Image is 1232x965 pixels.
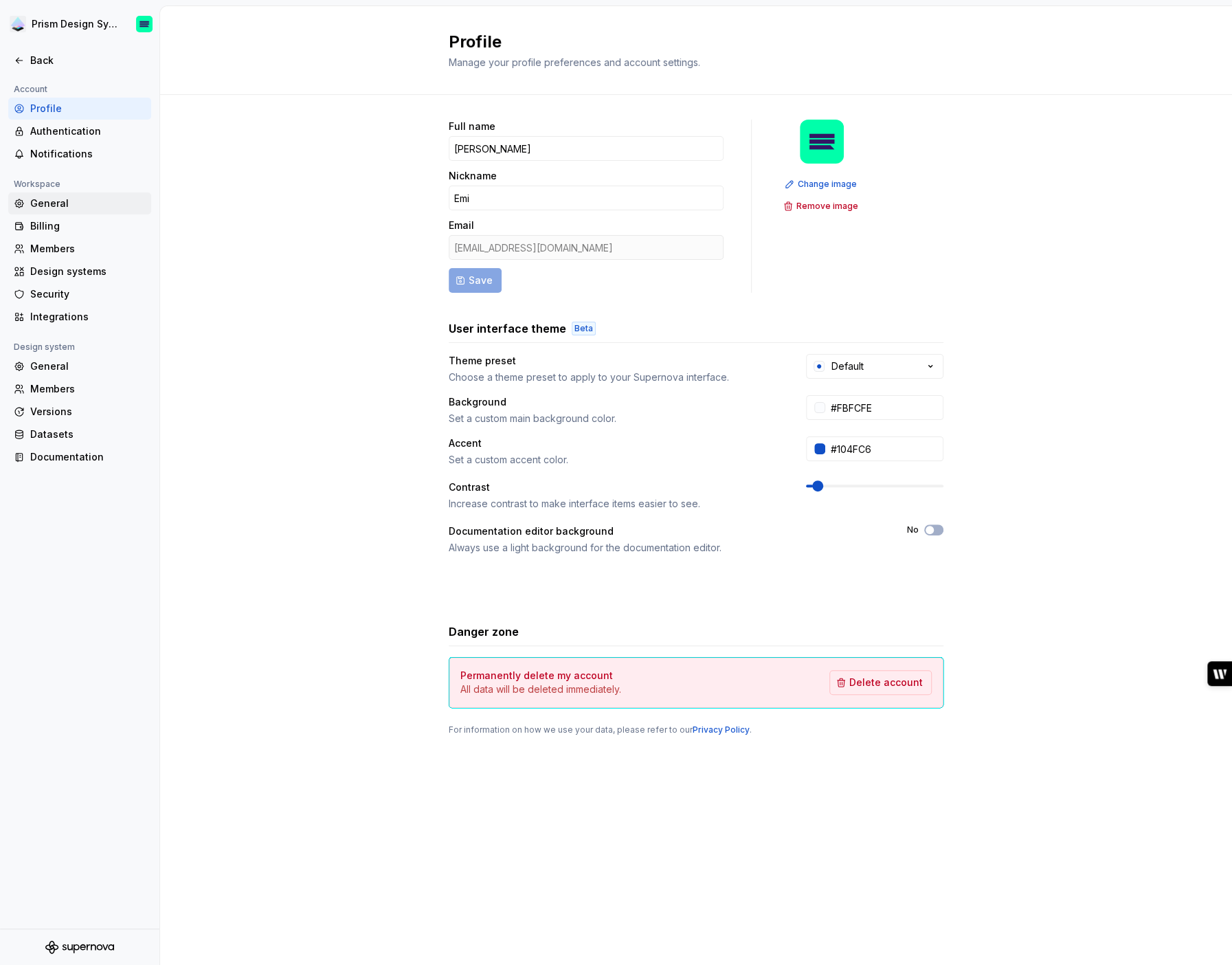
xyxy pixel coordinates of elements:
[8,423,151,445] a: Datasets
[796,201,858,212] span: Remove image
[449,436,781,450] div: Accent
[8,401,151,423] a: Versions
[572,322,596,335] div: Beta
[449,497,781,511] div: Increase contrast to make interface items easier to see.
[30,310,146,324] div: Integrations
[8,446,151,468] a: Documentation
[449,395,781,409] div: Background
[3,9,157,39] button: Prism Design SystemEmiliano Rodriguez
[907,524,919,535] label: No
[8,238,151,260] a: Members
[449,169,497,183] label: Nickname
[449,623,519,640] h3: Danger zone
[8,81,53,98] div: Account
[8,355,151,377] a: General
[806,354,943,379] button: Default
[8,215,151,237] a: Billing
[30,147,146,161] div: Notifications
[798,179,857,190] span: Change image
[45,940,114,954] svg: Supernova Logo
[449,31,927,53] h2: Profile
[30,219,146,233] div: Billing
[449,724,943,735] div: For information on how we use your data, please refer to our .
[10,16,26,32] img: 92c93bf9-26b4-45c2-b3cd-b7065e565b52.png
[30,450,146,464] div: Documentation
[449,541,882,555] div: Always use a light background for the documentation editor.
[831,359,864,373] div: Default
[8,260,151,282] a: Design systems
[30,382,146,396] div: Members
[136,16,153,32] img: Emiliano Rodriguez
[449,412,781,425] div: Set a custom main background color.
[8,283,151,305] a: Security
[30,102,146,115] div: Profile
[30,405,146,419] div: Versions
[32,17,120,31] div: Prism Design System
[449,56,700,68] span: Manage your profile preferences and account settings.
[781,175,863,194] button: Change image
[460,683,621,696] p: All data will be deleted immediately.
[449,219,474,232] label: Email
[30,287,146,301] div: Security
[8,339,80,355] div: Design system
[449,524,882,538] div: Documentation editor background
[8,143,151,165] a: Notifications
[449,480,781,494] div: Contrast
[449,120,495,133] label: Full name
[8,306,151,328] a: Integrations
[800,120,844,164] img: Emiliano Rodriguez
[825,436,943,461] input: #104FC6
[30,359,146,373] div: General
[8,176,66,192] div: Workspace
[30,197,146,210] div: General
[8,192,151,214] a: General
[460,669,613,683] h4: Permanently delete my account
[449,453,781,467] div: Set a custom accent color.
[449,320,566,337] h3: User interface theme
[693,724,750,735] a: Privacy Policy
[30,428,146,441] div: Datasets
[849,676,923,689] span: Delete account
[30,265,146,278] div: Design systems
[8,120,151,142] a: Authentication
[30,54,146,67] div: Back
[449,370,781,384] div: Choose a theme preset to apply to your Supernova interface.
[8,98,151,120] a: Profile
[829,670,932,695] button: Delete account
[449,354,781,368] div: Theme preset
[779,197,864,216] button: Remove image
[8,378,151,400] a: Members
[8,49,151,71] a: Back
[30,242,146,256] div: Members
[30,124,146,138] div: Authentication
[825,395,943,420] input: #FFFFFF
